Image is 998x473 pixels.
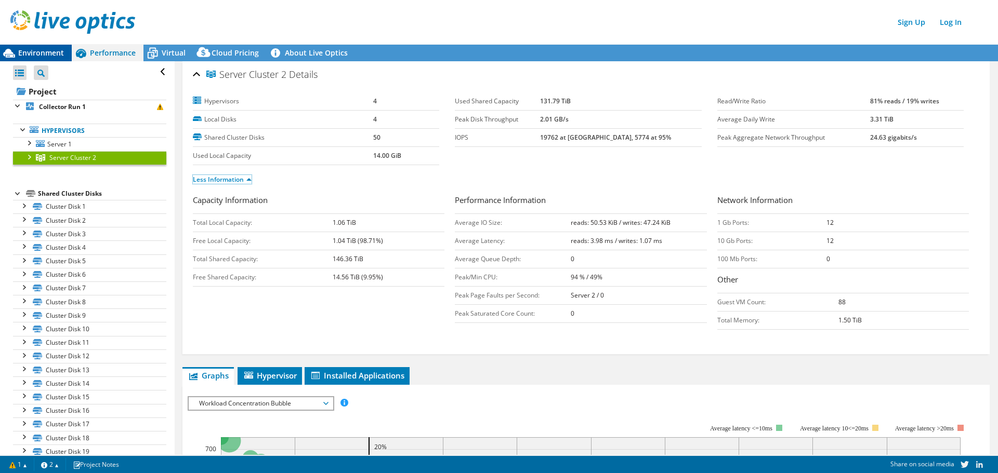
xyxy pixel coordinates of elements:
td: 1 Gb Ports: [717,214,827,232]
span: Hypervisor [243,370,297,381]
label: Average Daily Write [717,114,870,125]
b: Collector Run 1 [39,102,86,111]
span: Cloud Pricing [212,48,259,58]
span: Graphs [188,370,229,381]
td: Peak Saturated Core Count: [455,305,570,323]
b: 1.06 TiB [333,218,356,227]
b: 14.56 TiB (9.95%) [333,273,383,281]
a: Cluster Disk 14 [13,376,166,390]
b: 24.63 gigabits/s [870,133,917,142]
label: Used Local Capacity [193,151,373,161]
b: 146.36 TiB [333,254,363,263]
td: Guest VM Count: [717,293,838,312]
b: reads: 50.53 KiB / writes: 47.24 KiB [571,218,671,227]
span: Performance [90,48,136,58]
span: Details [289,68,318,80]
td: Total Memory: [717,312,838,330]
td: Average Latency: [455,232,570,250]
a: Cluster Disk 4 [13,240,166,254]
label: IOPS [455,132,540,143]
td: 10 Gb Ports: [717,232,827,250]
tspan: Average latency 10<=20ms [800,425,869,432]
span: Server Cluster 2 [49,153,96,162]
b: 94 % / 49% [571,273,602,281]
span: Environment [18,48,64,58]
td: Peak Page Faults per Second: [455,287,570,305]
text: Average latency >20ms [895,425,954,432]
td: Peak/Min CPU: [455,268,570,287]
a: Cluster Disk 13 [13,363,166,376]
a: Server 1 [13,137,166,151]
td: Free Shared Capacity: [193,268,333,287]
label: Shared Cluster Disks [193,132,373,143]
h3: Network Information [717,194,969,208]
text: 700 [205,444,216,453]
a: Cluster Disk 5 [13,254,166,268]
b: 1.50 TiB [838,316,862,325]
b: 14.00 GiB [373,151,401,160]
td: 100 Mb Ports: [717,250,827,268]
a: 1 [2,458,34,471]
h3: Capacity Information [193,194,444,208]
b: reads: 3.98 ms / writes: 1.07 ms [571,236,662,245]
a: Cluster Disk 18 [13,431,166,444]
h3: Performance Information [455,194,706,208]
b: 2.01 GB/s [540,115,569,124]
a: Cluster Disk 10 [13,322,166,335]
label: Local Disks [193,114,373,125]
a: Cluster Disk 7 [13,281,166,295]
text: 20% [374,442,387,451]
b: 131.79 TiB [540,97,571,105]
a: Cluster Disk 17 [13,417,166,431]
label: Read/Write Ratio [717,96,870,106]
span: Workload Concentration Bubble [194,397,327,410]
a: Cluster Disk 15 [13,390,166,403]
a: About Live Optics [267,45,356,61]
a: Cluster Disk 8 [13,295,166,308]
span: Share on social media [890,460,954,468]
a: Cluster Disk 2 [13,213,166,227]
b: 0 [571,254,574,263]
span: Virtual [162,48,186,58]
a: Cluster Disk 11 [13,336,166,349]
img: live_optics_svg.svg [10,10,135,34]
a: Cluster Disk 6 [13,268,166,281]
b: 4 [373,115,377,124]
a: Project Notes [65,458,126,471]
label: Hypervisors [193,96,373,106]
b: 50 [373,133,380,142]
b: 12 [826,236,834,245]
span: Server 1 [47,140,72,148]
td: Total Local Capacity: [193,214,333,232]
a: Hypervisors [13,124,166,137]
a: Collector Run 1 [13,100,166,113]
td: Total Shared Capacity: [193,250,333,268]
a: Cluster Disk 3 [13,227,166,240]
a: Cluster Disk 12 [13,349,166,363]
a: Server Cluster 2 [13,151,166,165]
td: Average Queue Depth: [455,250,570,268]
b: 0 [826,254,830,263]
span: Installed Applications [310,370,404,381]
tspan: Average latency <=10ms [710,425,772,432]
b: 88 [838,298,846,306]
a: Cluster Disk 19 [13,444,166,458]
a: Cluster Disk 9 [13,308,166,322]
b: 1.04 TiB (98.71%) [333,236,383,245]
b: 3.31 TiB [870,115,894,124]
a: Cluster Disk 1 [13,200,166,213]
span: Server Cluster 2 [206,70,286,80]
a: Less Information [193,175,252,184]
a: Sign Up [892,15,930,30]
b: 4 [373,97,377,105]
a: Project [13,83,166,100]
label: Peak Aggregate Network Throughput [717,132,870,143]
a: Log In [935,15,967,30]
label: Peak Disk Throughput [455,114,540,125]
td: Free Local Capacity: [193,232,333,250]
b: 0 [571,309,574,318]
b: 19762 at [GEOGRAPHIC_DATA], 5774 at 95% [540,133,671,142]
b: Server 2 / 0 [571,291,604,300]
td: Average IO Size: [455,214,570,232]
div: Shared Cluster Disks [38,187,166,200]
